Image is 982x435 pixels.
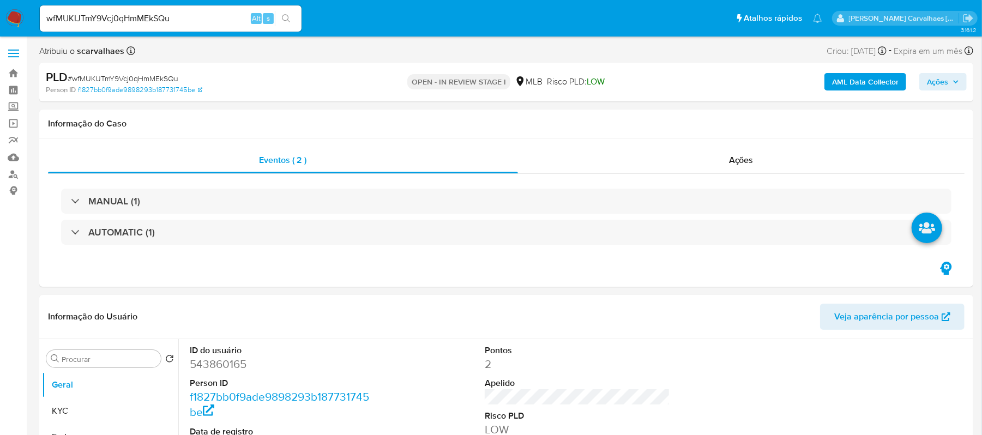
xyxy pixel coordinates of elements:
span: Ações [927,73,948,90]
button: Geral [42,372,178,398]
dt: Pontos [485,345,671,357]
input: Procurar [62,354,156,364]
span: s [267,13,270,23]
a: Sair [962,13,974,24]
button: Ações [919,73,967,90]
a: f1827bb0f9ade9898293b187731745be [78,85,202,95]
span: Atribuiu o [39,45,124,57]
h3: MANUAL (1) [88,195,140,207]
div: MANUAL (1) [61,189,951,214]
dd: 543860165 [190,357,376,372]
button: AML Data Collector [824,73,906,90]
span: LOW [587,75,605,88]
span: Risco PLD: [547,76,605,88]
span: Expira em um mês [894,45,963,57]
span: Veja aparência por pessoa [834,304,939,330]
div: MLB [515,76,543,88]
div: Criou: [DATE] [827,44,887,58]
button: KYC [42,398,178,424]
b: scarvalhaes [75,45,124,57]
button: search-icon [275,11,297,26]
a: f1827bb0f9ade9898293b187731745be [190,389,369,420]
a: Notificações [813,14,822,23]
dt: Risco PLD [485,410,671,422]
span: Alt [252,13,261,23]
span: - [889,44,891,58]
b: PLD [46,68,68,86]
button: Veja aparência por pessoa [820,304,965,330]
p: OPEN - IN REVIEW STAGE I [407,74,510,89]
dt: ID do usuário [190,345,376,357]
dt: Person ID [190,377,376,389]
input: Pesquise usuários ou casos... [40,11,302,26]
button: Retornar ao pedido padrão [165,354,174,366]
span: Eventos ( 2 ) [259,154,306,166]
span: # wfMUKIJTmY9Vcj0qHmMEkSQu [68,73,178,84]
dt: Apelido [485,377,671,389]
b: AML Data Collector [832,73,899,90]
dd: 2 [485,357,671,372]
h3: AUTOMATIC (1) [88,226,155,238]
span: Atalhos rápidos [744,13,802,24]
div: AUTOMATIC (1) [61,220,951,245]
span: Ações [729,154,754,166]
p: sara.carvalhaes@mercadopago.com.br [849,13,959,23]
b: Person ID [46,85,76,95]
button: Procurar [51,354,59,363]
h1: Informação do Usuário [48,311,137,322]
h1: Informação do Caso [48,118,965,129]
